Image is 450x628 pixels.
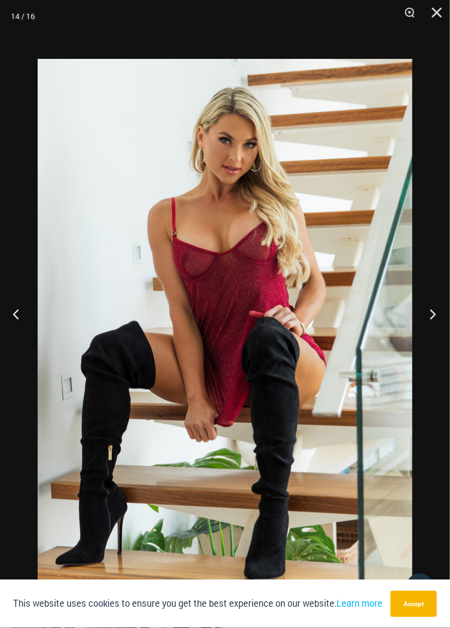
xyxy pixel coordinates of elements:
[337,598,382,609] a: Learn more
[13,596,382,611] p: This website uses cookies to ensure you get the best experience on our website.
[11,8,35,25] div: 14 / 16
[38,59,412,620] img: Guilty Pleasures Red 1260 Slip 6045 Thong 06v2
[391,591,437,617] button: Accept
[409,287,450,341] button: Next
